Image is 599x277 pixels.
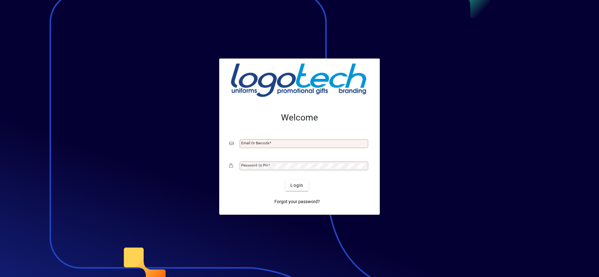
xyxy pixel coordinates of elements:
[272,196,322,207] a: Forgot your password?
[241,163,268,167] mat-label: Password or Pin
[241,141,269,145] mat-label: Email or Barcode
[274,198,320,205] span: Forgot your password?
[229,112,370,123] h2: Welcome
[285,180,308,191] button: Login
[290,182,303,189] span: Login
